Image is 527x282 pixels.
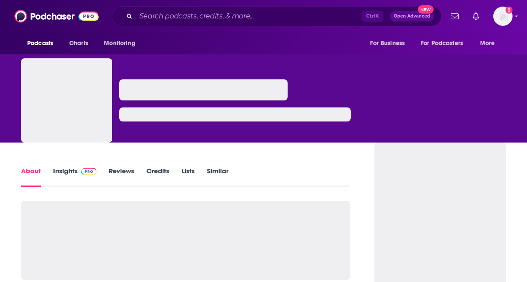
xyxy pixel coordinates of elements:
span: Podcasts [27,37,53,50]
button: open menu [98,35,146,52]
a: Reviews [109,167,134,187]
svg: Add a profile image [506,7,513,14]
button: Show profile menu [493,7,513,26]
span: Logged in as Trent121 [493,7,513,26]
button: Open AdvancedNew [390,11,434,21]
a: InsightsPodchaser Pro [53,167,96,187]
a: Similar [207,167,228,187]
span: For Business [370,37,405,50]
span: New [418,5,434,14]
a: Show notifications dropdown [469,9,483,24]
a: Charts [64,35,93,52]
a: Lists [182,167,195,187]
span: Monitoring [104,37,135,50]
img: Podchaser Pro [81,168,96,175]
button: open menu [21,35,64,52]
button: open menu [415,35,476,52]
button: open menu [474,35,506,52]
img: User Profile [493,7,513,26]
span: For Podcasters [421,37,463,50]
a: Show notifications dropdown [447,9,462,24]
span: Charts [69,37,88,50]
span: Open Advanced [394,14,430,18]
a: Credits [146,167,169,187]
a: About [21,167,41,187]
button: open menu [364,35,416,52]
input: Search podcasts, credits, & more... [136,9,362,23]
div: Search podcasts, credits, & more... [112,6,442,26]
img: Podchaser - Follow, Share and Rate Podcasts [14,8,99,25]
span: More [480,37,495,50]
span: Ctrl K [362,11,383,22]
